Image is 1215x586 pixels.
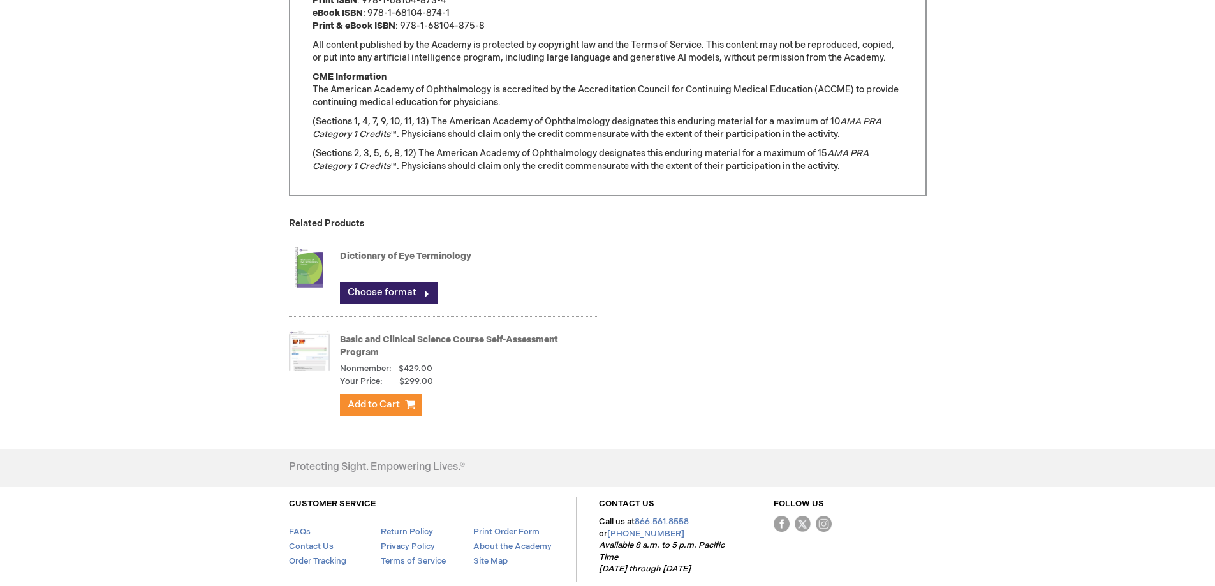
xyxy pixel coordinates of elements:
a: Basic and Clinical Science Course Self-Assessment Program [340,334,558,358]
a: 866.561.8558 [635,516,689,527]
h4: Protecting Sight. Empowering Lives.® [289,462,465,473]
img: Facebook [774,516,790,532]
a: Dictionary of Eye Terminology [340,251,471,261]
img: Twitter [795,516,811,532]
strong: CME Information [313,71,387,82]
a: Terms of Service [381,556,446,566]
span: Add to Cart [348,399,400,411]
p: (Sections 2, 3, 5, 6, 8, 12) The American Academy of Ophthalmology designates this enduring mater... [313,147,903,173]
a: CONTACT US [599,499,654,509]
strong: Print & eBook ISBN [313,20,395,31]
button: Add to Cart [340,394,422,416]
a: Order Tracking [289,556,346,566]
a: Site Map [473,556,508,566]
a: CUSTOMER SERVICE [289,499,376,509]
a: Return Policy [381,527,433,537]
span: $299.00 [385,376,433,388]
img: Dictionary of Eye Terminology [289,242,330,293]
a: [PHONE_NUMBER] [607,529,684,539]
em: Available 8 a.m. to 5 p.m. Pacific Time [DATE] through [DATE] [599,540,725,574]
a: Privacy Policy [381,541,435,552]
span: $429.00 [399,363,432,374]
a: Contact Us [289,541,334,552]
a: Choose format [340,282,438,304]
p: The American Academy of Ophthalmology is accredited by the Accreditation Council for Continuing M... [313,71,903,109]
p: Call us at or [599,516,728,575]
a: Print Order Form [473,527,540,537]
a: FOLLOW US [774,499,824,509]
img: Basic and Clinical Science Course Self-Assessment Program [289,325,330,376]
p: All content published by the Academy is protected by copyright law and the Terms of Service. This... [313,39,903,64]
p: (Sections 1, 4, 7, 9, 10, 11, 13) The American Academy of Ophthalmology designates this enduring ... [313,115,903,141]
a: About the Academy [473,541,552,552]
strong: Your Price: [340,376,383,388]
a: FAQs [289,527,311,537]
strong: eBook ISBN [313,8,363,18]
img: instagram [816,516,832,532]
strong: Related Products [289,218,364,229]
strong: Nonmember: [340,363,392,375]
